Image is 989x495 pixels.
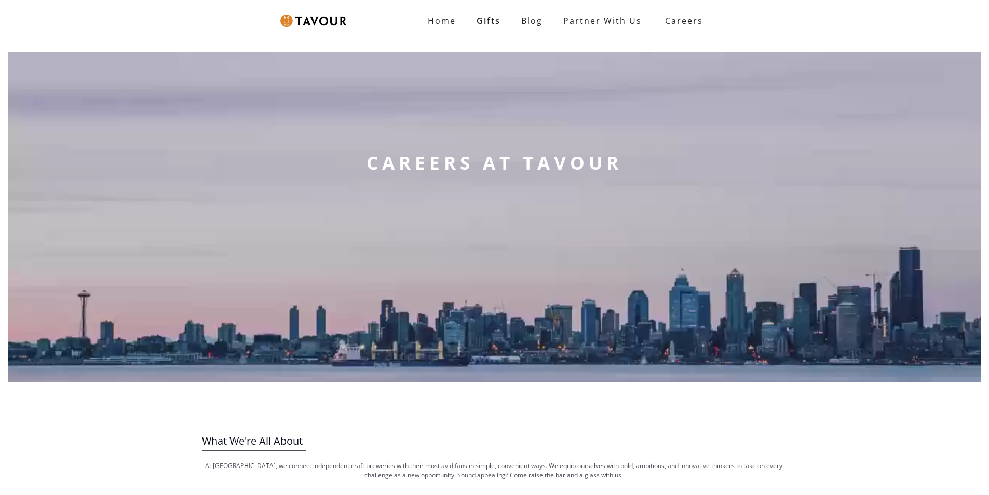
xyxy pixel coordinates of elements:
h3: What We're All About [202,432,786,450]
strong: CAREERS AT TAVOUR [367,150,622,175]
a: partner with us [553,10,652,31]
a: Careers [652,6,711,35]
strong: Home [428,15,456,26]
a: Gifts [466,10,511,31]
strong: Careers [665,10,703,31]
p: At [GEOGRAPHIC_DATA], we connect independent craft breweries with their most avid fans in simple,... [202,461,786,480]
a: Home [417,10,466,31]
a: Blog [511,10,553,31]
